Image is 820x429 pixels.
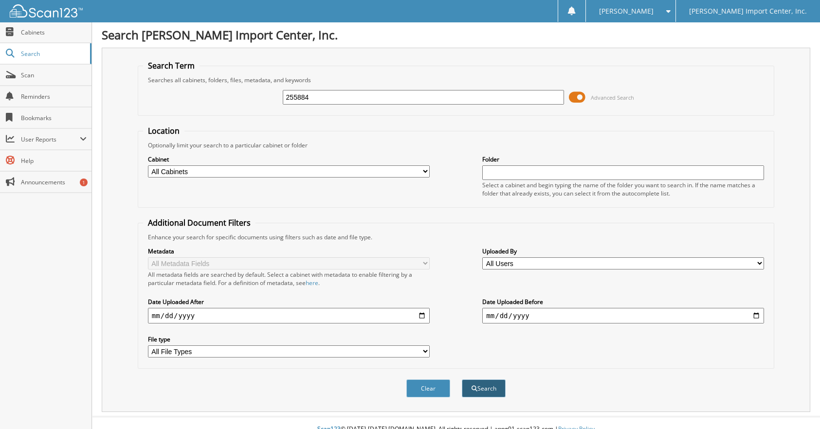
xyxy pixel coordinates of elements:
span: Bookmarks [21,114,87,122]
span: Reminders [21,92,87,101]
div: Enhance your search for specific documents using filters such as date and file type. [143,233,769,241]
div: Searches all cabinets, folders, files, metadata, and keywords [143,76,769,84]
label: Cabinet [148,155,430,163]
h1: Search [PERSON_NAME] Import Center, Inc. [102,27,810,43]
button: Search [462,379,506,397]
div: All metadata fields are searched by default. Select a cabinet with metadata to enable filtering b... [148,270,430,287]
label: Date Uploaded Before [482,298,764,306]
legend: Location [143,125,184,136]
label: File type [148,335,430,343]
span: Scan [21,71,87,79]
span: Announcements [21,178,87,186]
span: Help [21,157,87,165]
label: Folder [482,155,764,163]
span: Cabinets [21,28,87,36]
iframe: Chat Widget [771,382,820,429]
span: User Reports [21,135,80,143]
div: 1 [80,179,88,186]
legend: Additional Document Filters [143,217,255,228]
label: Metadata [148,247,430,255]
label: Uploaded By [482,247,764,255]
legend: Search Term [143,60,200,71]
label: Date Uploaded After [148,298,430,306]
img: scan123-logo-white.svg [10,4,83,18]
span: Advanced Search [591,94,634,101]
span: [PERSON_NAME] [599,8,653,14]
span: [PERSON_NAME] Import Center, Inc. [689,8,807,14]
input: end [482,308,764,323]
div: Select a cabinet and begin typing the name of the folder you want to search in. If the name match... [482,181,764,197]
button: Clear [406,379,450,397]
a: here [306,279,318,287]
span: Search [21,50,85,58]
input: start [148,308,430,323]
div: Optionally limit your search to a particular cabinet or folder [143,141,769,149]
